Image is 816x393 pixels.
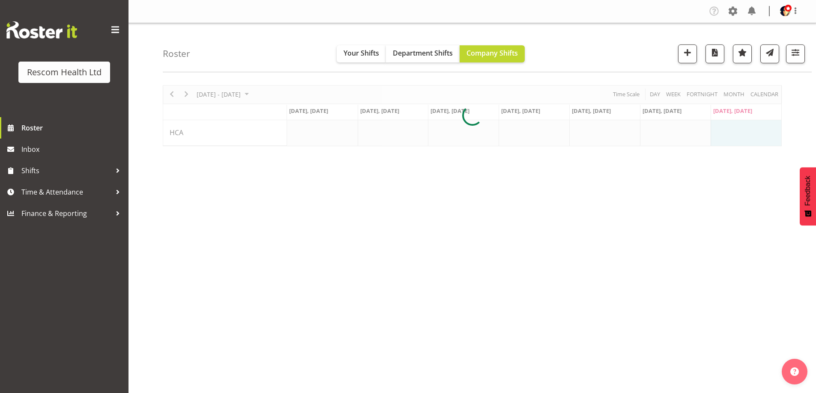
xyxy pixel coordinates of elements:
[733,44,752,63] button: Highlight an important date within the roster.
[466,48,518,58] span: Company Shifts
[786,44,805,63] button: Filter Shifts
[344,48,379,58] span: Your Shifts
[678,44,697,63] button: Add a new shift
[780,6,790,16] img: lisa-averill4ed0ba207759471a3c7c9c0bc18f64d8.png
[21,164,111,177] span: Shifts
[337,45,386,62] button: Your Shifts
[386,45,460,62] button: Department Shifts
[804,176,812,206] span: Feedback
[21,186,111,198] span: Time & Attendance
[760,44,779,63] button: Send a list of all shifts for the selected filtered period to all rostered employees.
[21,143,124,156] span: Inbox
[21,121,124,134] span: Roster
[27,66,102,79] div: Rescom Health Ltd
[163,49,190,59] h4: Roster
[393,48,453,58] span: Department Shifts
[800,167,816,225] button: Feedback - Show survey
[460,45,525,62] button: Company Shifts
[6,21,77,38] img: Rosterit website logo
[790,367,799,376] img: help-xxl-2.png
[21,207,111,220] span: Finance & Reporting
[705,44,724,63] button: Download a PDF of the roster according to the set date range.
